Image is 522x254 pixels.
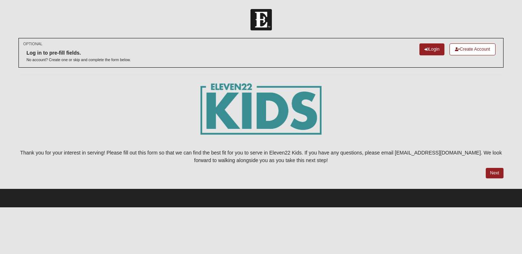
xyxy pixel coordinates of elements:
a: Create Account [449,43,496,55]
small: OPTIONAL [23,41,42,47]
a: Next [486,168,504,178]
a: Login [419,43,444,55]
h6: Log in to pre-fill fields. [26,50,131,56]
p: No account? Create one or skip and complete the form below. [26,57,131,63]
img: Church of Eleven22 Logo [250,9,272,30]
span: Thank you for your interest in serving! Please fill out this form so that we can find the best fi... [20,150,502,163]
img: E22_kids_logogrn-01.png [200,82,322,145]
